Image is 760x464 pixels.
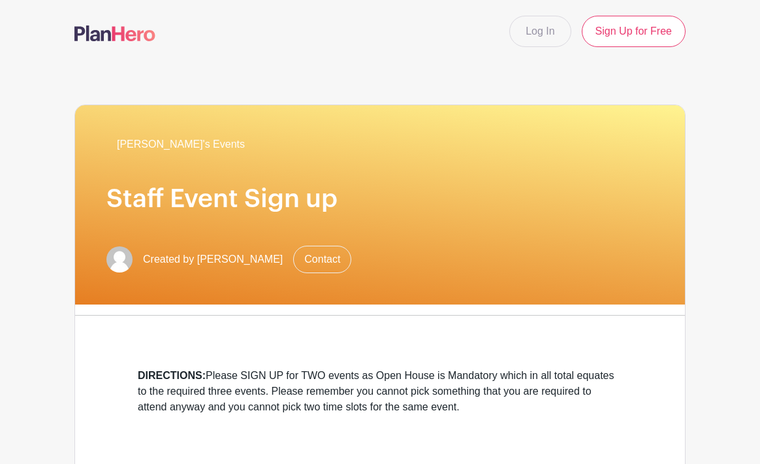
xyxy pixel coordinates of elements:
[74,25,155,41] img: logo-507f7623f17ff9eddc593b1ce0a138ce2505c220e1c5a4e2b4648c50719b7d32.svg
[509,16,571,47] a: Log In
[106,246,133,273] img: default-ce2991bfa6775e67f084385cd625a349d9dcbb7a52a09fb2fda1e96e2d18dcdb.png
[582,16,686,47] a: Sign Up for Free
[293,246,351,273] a: Contact
[106,184,654,214] h1: Staff Event Sign up
[143,252,283,267] span: Created by [PERSON_NAME]
[138,368,622,415] div: Please SIGN UP for TWO events as Open House is Mandatory which in all total equates to the requir...
[138,370,206,381] strong: DIRECTIONS:
[117,137,245,152] span: [PERSON_NAME]'s Events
